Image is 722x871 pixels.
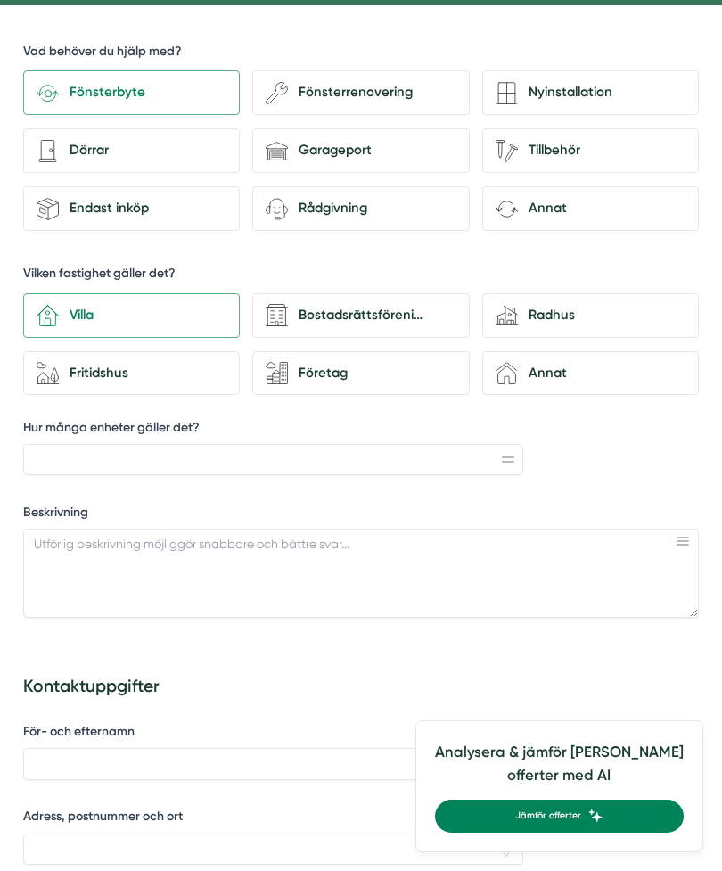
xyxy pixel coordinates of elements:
[23,723,523,745] label: För- och efternamn
[515,809,581,824] span: Jämför offerter
[23,504,699,526] label: Beskrivning
[23,419,523,441] label: Hur många enheter gäller det?
[23,43,182,65] h5: Vad behöver du hjälp med?
[435,740,684,800] h4: Analysera & jämför [PERSON_NAME] offerter med AI
[435,800,684,833] a: Jämför offerter
[23,808,523,830] label: Adress, postnummer och ort
[23,265,176,287] h5: Vilken fastighet gäller det?
[23,668,699,708] h3: Kontaktuppgifter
